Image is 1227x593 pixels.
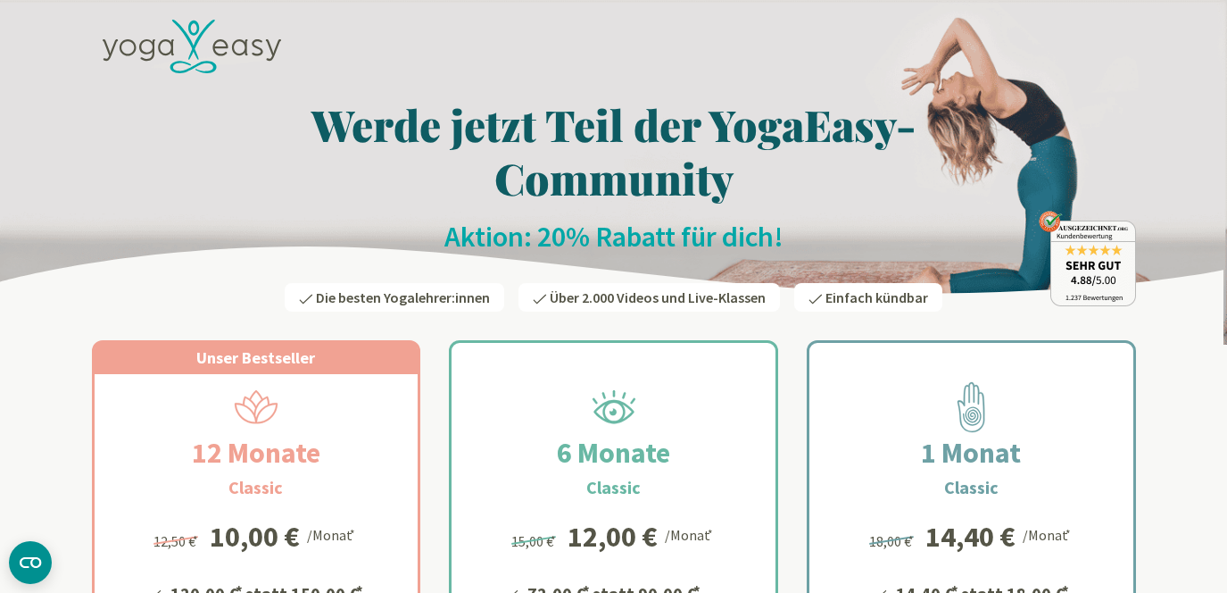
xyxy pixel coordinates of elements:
h3: Classic [586,474,641,501]
img: ausgezeichnet_badge.png [1039,211,1136,306]
div: /Monat [1023,522,1074,546]
span: 12,50 € [153,532,201,550]
span: Über 2.000 Videos und Live-Klassen [550,288,766,306]
div: 12,00 € [568,522,658,551]
div: /Monat [665,522,716,546]
div: 10,00 € [210,522,300,551]
h3: Classic [228,474,283,501]
button: CMP-Widget öffnen [9,541,52,584]
h2: 1 Monat [878,431,1064,474]
h3: Classic [944,474,999,501]
span: Einfach kündbar [825,288,928,306]
span: Unser Bestseller [196,347,315,368]
div: 14,40 € [925,522,1016,551]
span: Die besten Yogalehrer:innen [316,288,490,306]
h2: 6 Monate [514,431,713,474]
h2: Aktion: 20% Rabatt für dich! [92,219,1136,255]
span: 18,00 € [869,532,916,550]
h2: 12 Monate [149,431,363,474]
div: /Monat [307,522,358,546]
h1: Werde jetzt Teil der YogaEasy-Community [92,97,1136,205]
span: 15,00 € [511,532,559,550]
